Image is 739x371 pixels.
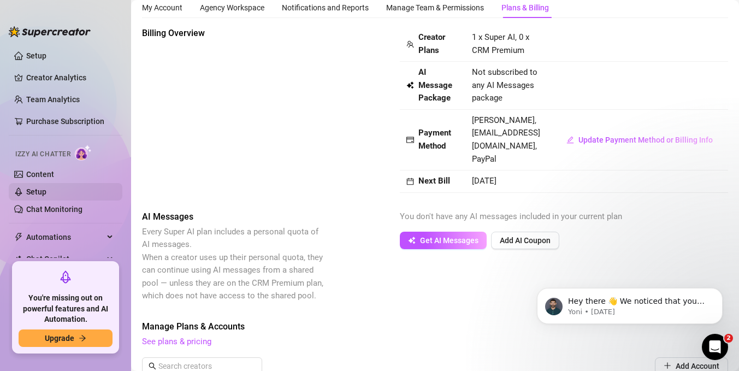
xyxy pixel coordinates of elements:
button: Add AI Coupon [491,232,559,249]
span: thunderbolt [14,233,23,242]
span: Get AI Messages [420,236,478,245]
span: Every Super AI plan includes a personal quota of AI messages. When a creator uses up their person... [142,227,323,301]
span: 1 x Super AI, 0 x CRM Premium [472,32,529,55]
span: arrow-right [79,334,86,342]
span: Upgrade [45,334,74,343]
a: Setup [26,187,46,196]
strong: Creator Plans [418,32,445,55]
span: rocket [59,270,72,284]
span: Billing Overview [142,27,326,40]
span: You don't have any AI messages included in your current plan [400,211,622,221]
button: Get AI Messages [400,232,487,249]
span: search [149,362,156,370]
span: team [406,40,414,48]
span: [DATE] [472,176,496,186]
div: Notifications and Reports [282,2,369,14]
span: Manage Plans & Accounts [142,320,728,333]
span: Not subscribed to any AI Messages package [472,66,545,105]
span: plus [664,362,671,369]
span: 2 [724,334,733,343]
img: logo-BBDzfeDw.svg [9,26,91,37]
span: Add Account [676,362,719,370]
span: Add AI Coupon [500,236,551,245]
a: Chat Monitoring [26,205,82,214]
span: Automations [26,228,104,246]
strong: Payment Method [418,128,451,151]
span: Hey there 👋 We noticed that you have a few Bump Messages with media but no price, meaning they wi... [48,32,188,149]
a: Creator Analytics [26,69,114,86]
div: My Account [142,2,182,14]
span: Update Payment Method or Billing Info [578,136,713,144]
div: Agency Workspace [200,2,264,14]
strong: Next Bill [418,176,450,186]
a: Purchase Subscription [26,113,114,130]
a: Team Analytics [26,95,80,104]
strong: AI Message Package [418,67,452,103]
iframe: Intercom notifications message [521,265,739,341]
span: Chat Copilot [26,250,104,268]
span: AI Messages [142,210,326,223]
span: [PERSON_NAME], [EMAIL_ADDRESS][DOMAIN_NAME], PayPal [472,115,540,164]
a: Setup [26,51,46,60]
button: Update Payment Method or Billing Info [558,131,722,149]
span: Izzy AI Chatter [15,149,70,160]
iframe: Intercom live chat [702,334,728,360]
button: Upgradearrow-right [19,329,113,347]
a: Content [26,170,54,179]
p: Message from Yoni, sent 5w ago [48,42,188,52]
span: You're missing out on powerful features and AI Automation. [19,293,113,325]
span: credit-card [406,136,414,144]
span: calendar [406,178,414,185]
div: Plans & Billing [501,2,549,14]
span: edit [566,136,574,144]
div: Manage Team & Permissions [386,2,484,14]
img: Chat Copilot [14,255,21,263]
a: See plans & pricing [142,337,211,346]
img: AI Chatter [75,145,92,161]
